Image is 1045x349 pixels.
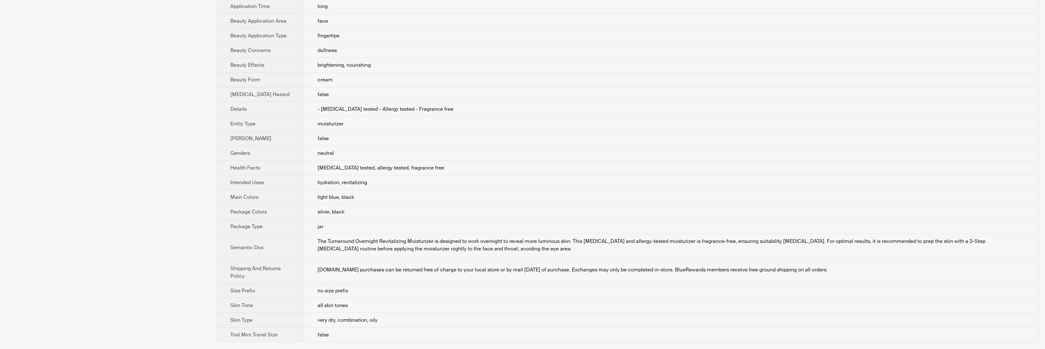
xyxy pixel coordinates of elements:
[230,331,278,338] span: Trial Mini Travel Size
[318,32,339,39] span: fingertips
[230,150,250,156] span: Genders
[230,265,281,279] span: Shipping And Returns Policy
[318,237,1024,253] div: The Turnaround Overnight Revitalizing Moisturizer is designed to work overnight to reveal more lu...
[230,179,264,186] span: Intended Uses
[318,331,329,338] span: false
[230,164,260,171] span: Health Facts
[318,106,453,112] span: - [MEDICAL_DATA] tested - Allergy tested - Fragrance free
[318,3,328,10] span: long
[318,208,344,215] span: silver, black
[230,317,253,323] span: Skin Type
[230,135,271,142] span: [PERSON_NAME]
[230,47,271,54] span: Beauty Concerns
[230,194,258,201] span: Main Colors
[318,62,371,68] span: brightening, nourishing
[318,317,378,323] span: very dry, combination, oily
[230,302,253,309] span: Skin Tone
[230,287,255,294] span: Size Prefix
[230,3,270,10] span: Application Time
[318,164,444,171] span: [MEDICAL_DATA] tested, allergy tested, fragrance free
[230,106,247,112] span: Details
[318,47,337,54] span: dullness
[318,18,328,24] span: face
[318,179,367,186] span: hydration, revitalizing
[318,194,354,201] span: light blue, black
[230,32,287,39] span: Beauty Application Type
[230,120,255,127] span: Entity Type
[318,302,348,309] span: all skin tones
[318,266,1024,273] div: Bluemercury.com purchases can be returned free of charge to your local store or by mail within 90...
[318,150,334,156] span: neutral
[230,76,260,83] span: Beauty Form
[318,120,344,127] span: moisturizer
[318,287,348,294] span: no size prefix
[318,135,329,142] span: false
[318,223,323,230] span: jar
[230,223,263,230] span: Package Type
[230,62,264,68] span: Beauty Effects
[230,18,287,24] span: Beauty Application Area
[318,76,333,83] span: cream
[230,91,289,98] span: [MEDICAL_DATA] Hazard
[318,91,329,98] span: false
[230,208,267,215] span: Package Colors
[230,244,264,251] span: Semantic Doc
